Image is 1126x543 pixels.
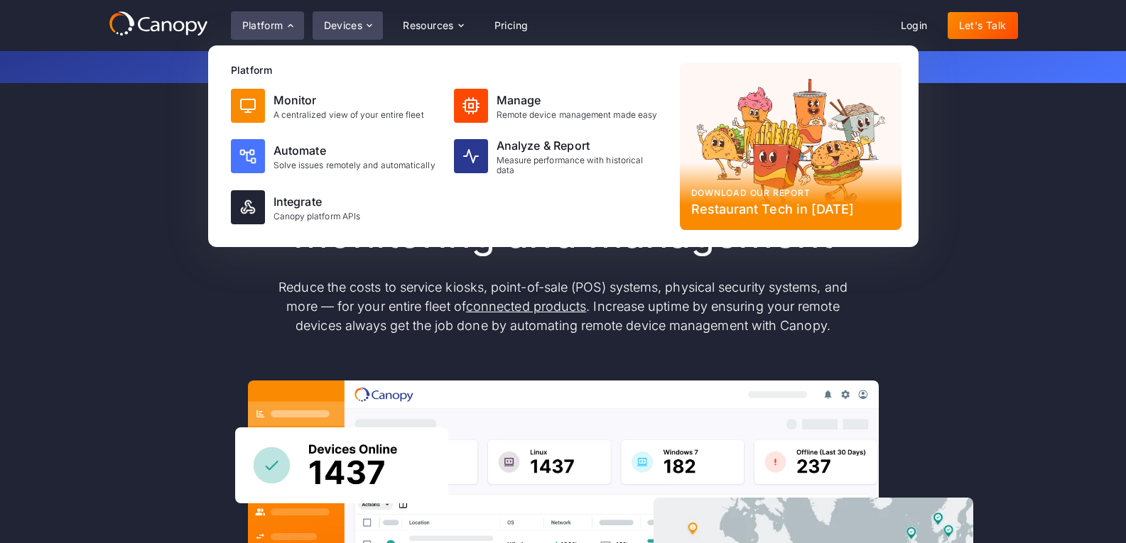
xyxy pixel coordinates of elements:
div: Devices [324,21,363,31]
div: Monitor [274,92,424,109]
div: Platform [242,21,283,31]
div: Download our report [691,187,890,199]
div: Manage [497,92,658,109]
div: Automate [274,142,435,159]
div: Measure performance with historical data [497,155,663,176]
img: Canopy sees how many devices are online [235,427,448,503]
div: Restaurant Tech in [DATE] [691,199,890,219]
div: Platform [231,62,668,77]
a: Login [889,12,939,39]
div: Analyze & Report [497,137,663,154]
div: Resources [403,21,454,31]
div: Solve issues remotely and automatically [274,160,435,170]
a: IntegrateCanopy platform APIs [225,185,445,230]
div: Integrate [274,193,361,210]
div: A centralized view of your entire fleet [274,110,424,120]
div: Platform [231,11,304,40]
div: Devices [313,11,384,40]
a: connected products [466,299,586,314]
a: Analyze & ReportMeasure performance with historical data [448,131,668,182]
div: Remote device management made easy [497,110,658,120]
div: Resources [391,11,474,40]
a: ManageRemote device management made easy [448,83,668,128]
a: Pricing [483,12,540,39]
a: Download our reportRestaurant Tech in [DATE] [680,62,902,230]
p: Reduce the costs to service kiosks, point-of-sale (POS) systems, physical security systems, and m... [265,278,862,335]
nav: Platform [208,45,919,247]
a: MonitorA centralized view of your entire fleet [225,83,445,128]
a: Let's Talk [948,12,1018,39]
a: AutomateSolve issues remotely and automatically [225,131,445,182]
div: Canopy platform APIs [274,212,361,221]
